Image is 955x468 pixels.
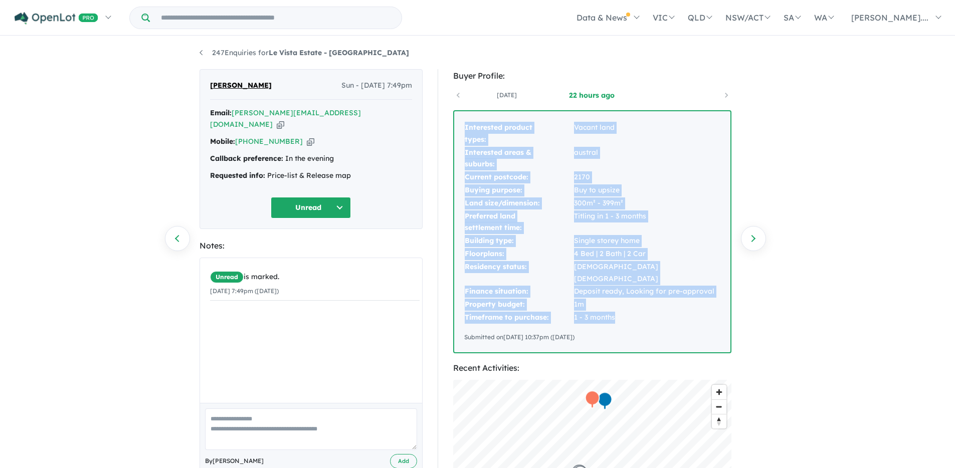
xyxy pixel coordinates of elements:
[712,399,726,414] button: Zoom out
[574,197,720,210] td: 300m² - 399m²
[464,210,574,235] td: Preferred land settlement time:
[235,137,303,146] a: [PHONE_NUMBER]
[210,271,420,283] div: is marked.
[464,90,549,100] a: [DATE]
[574,121,720,146] td: Vacant land
[464,121,574,146] td: Interested product types:
[851,13,928,23] span: [PERSON_NAME]....
[200,239,423,253] div: Notes:
[464,332,720,342] div: Submitted on [DATE] 10:37pm ([DATE])
[574,171,720,184] td: 2170
[464,285,574,298] td: Finance situation:
[341,80,412,92] span: Sun - [DATE] 7:49pm
[269,48,409,57] strong: Le Vista Estate - [GEOGRAPHIC_DATA]
[210,108,232,117] strong: Email:
[307,136,314,147] button: Copy
[574,311,720,324] td: 1 - 3 months
[152,7,400,29] input: Try estate name, suburb, builder or developer
[464,235,574,248] td: Building type:
[574,146,720,171] td: austral
[210,108,361,129] a: [PERSON_NAME][EMAIL_ADDRESS][DOMAIN_NAME]
[210,271,244,283] span: Unread
[210,154,283,163] strong: Callback preference:
[464,298,574,311] td: Property budget:
[210,137,235,146] strong: Mobile:
[549,90,635,100] a: 22 hours ago
[210,287,279,295] small: [DATE] 7:49pm ([DATE])
[712,414,726,428] span: Reset bearing to north
[585,390,600,408] div: Map marker
[574,298,720,311] td: 1m
[453,69,731,83] div: Buyer Profile:
[210,171,265,180] strong: Requested info:
[464,171,574,184] td: Current postcode:
[574,261,720,286] td: [DEMOGRAPHIC_DATA] [DEMOGRAPHIC_DATA]
[574,248,720,261] td: 4 Bed | 2 Bath | 2 Car
[464,184,574,197] td: Buying purpose:
[712,414,726,428] button: Reset bearing to north
[574,210,720,235] td: Titling in 1 - 3 months
[200,48,409,57] a: 247Enquiries forLe Vista Estate - [GEOGRAPHIC_DATA]
[271,197,351,218] button: Unread
[574,235,720,248] td: Single storey home
[574,184,720,197] td: Buy to upsize
[205,456,264,466] span: By [PERSON_NAME]
[210,170,412,182] div: Price-list & Release map
[277,119,284,130] button: Copy
[464,261,574,286] td: Residency status:
[464,248,574,261] td: Floorplans:
[464,146,574,171] td: Interested areas & suburbs:
[464,197,574,210] td: Land size/dimension:
[712,385,726,399] button: Zoom in
[200,47,756,59] nav: breadcrumb
[464,311,574,324] td: Timeframe to purchase:
[210,80,272,92] span: [PERSON_NAME]
[597,391,612,410] div: Map marker
[453,361,731,375] div: Recent Activities:
[15,12,98,25] img: Openlot PRO Logo White
[574,285,720,298] td: Deposit ready, Looking for pre-approval
[210,153,412,165] div: In the evening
